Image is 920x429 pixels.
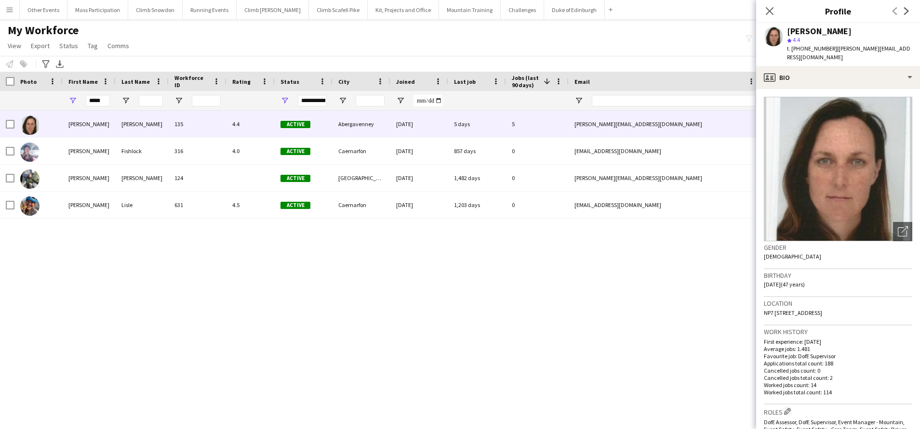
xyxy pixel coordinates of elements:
div: Caernarfon [333,192,390,218]
h3: Gender [764,243,912,252]
span: View [8,41,21,50]
button: Open Filter Menu [174,96,183,105]
p: Worked jobs count: 14 [764,381,912,389]
span: Export [31,41,50,50]
span: Workforce ID [174,74,209,89]
div: [PERSON_NAME][EMAIL_ADDRESS][DOMAIN_NAME] [569,111,761,137]
span: Email [574,78,590,85]
span: Rating [232,78,251,85]
img: Sally Lisle [20,196,40,216]
div: [PERSON_NAME] [116,111,169,137]
button: Kit, Projects and Office [368,0,439,19]
div: [DATE] [390,192,448,218]
div: Bio [756,66,920,89]
div: [PERSON_NAME] [63,165,116,191]
span: 4.4 [793,36,800,43]
p: First experience: [DATE] [764,338,912,345]
button: Duke of Edinburgh [544,0,605,19]
div: Open photos pop-in [893,222,912,241]
span: Comms [107,41,129,50]
p: Worked jobs total count: 114 [764,389,912,396]
span: Joined [396,78,415,85]
span: Active [280,148,310,155]
div: 857 days [448,138,506,164]
img: Sally Fishlock [20,143,40,162]
img: Sally Fowler [20,169,40,189]
div: 4.0 [227,138,275,164]
div: [PERSON_NAME] [63,111,116,137]
div: Caernarfon [333,138,390,164]
div: 135 [169,111,227,137]
div: Lisle [116,192,169,218]
span: My Workforce [8,23,79,38]
p: Average jobs: 1.481 [764,345,912,352]
p: Applications total count: 188 [764,360,912,367]
span: Status [280,78,299,85]
span: Jobs (last 90 days) [512,74,540,89]
span: t. [PHONE_NUMBER] [787,45,837,52]
button: Mass Participation [67,0,128,19]
div: 4.5 [227,192,275,218]
button: Open Filter Menu [280,96,289,105]
div: [PERSON_NAME] [116,165,169,191]
div: 1,482 days [448,165,506,191]
div: [PERSON_NAME] [787,27,852,36]
button: Other Events [20,0,67,19]
a: Comms [104,39,133,52]
div: 0 [506,138,569,164]
input: First Name Filter Input [86,95,110,106]
span: Last job [454,78,476,85]
div: 316 [169,138,227,164]
p: Cancelled jobs total count: 2 [764,374,912,381]
span: First Name [68,78,98,85]
p: Cancelled jobs count: 0 [764,367,912,374]
div: [DATE] [390,165,448,191]
button: Challenges [501,0,544,19]
div: 631 [169,192,227,218]
button: Running Events [183,0,237,19]
h3: Work history [764,327,912,336]
input: City Filter Input [356,95,385,106]
button: Open Filter Menu [68,96,77,105]
span: Last Name [121,78,150,85]
div: [GEOGRAPHIC_DATA], [GEOGRAPHIC_DATA] [333,165,390,191]
a: View [4,39,25,52]
div: [PERSON_NAME] [63,138,116,164]
div: [EMAIL_ADDRESS][DOMAIN_NAME] [569,192,761,218]
button: Open Filter Menu [338,96,347,105]
a: Tag [84,39,102,52]
button: Open Filter Menu [396,96,405,105]
button: Climb [PERSON_NAME] [237,0,309,19]
h3: Location [764,299,912,308]
button: Climb Scafell Pike [309,0,368,19]
span: Tag [88,41,98,50]
div: [DATE] [390,138,448,164]
span: Photo [20,78,37,85]
input: Last Name Filter Input [139,95,163,106]
a: Export [27,39,53,52]
div: [PERSON_NAME] [63,192,116,218]
img: Crew avatar or photo [764,97,912,241]
button: Climb Snowdon [128,0,183,19]
span: Active [280,175,310,182]
input: Email Filter Input [592,95,756,106]
div: Abergavenney [333,111,390,137]
img: Sally Marsh [20,116,40,135]
div: 124 [169,165,227,191]
h3: Roles [764,406,912,416]
button: Open Filter Menu [574,96,583,105]
div: 5 [506,111,569,137]
div: 5 days [448,111,506,137]
div: 0 [506,192,569,218]
div: 0 [506,165,569,191]
p: Favourite job: DofE Supervisor [764,352,912,360]
span: NP7 [STREET_ADDRESS] [764,309,822,316]
span: Status [59,41,78,50]
a: Status [55,39,82,52]
input: Joined Filter Input [413,95,442,106]
div: Fishlock [116,138,169,164]
div: [PERSON_NAME][EMAIL_ADDRESS][DOMAIN_NAME] [569,165,761,191]
span: City [338,78,349,85]
h3: Profile [756,5,920,17]
button: Open Filter Menu [121,96,130,105]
